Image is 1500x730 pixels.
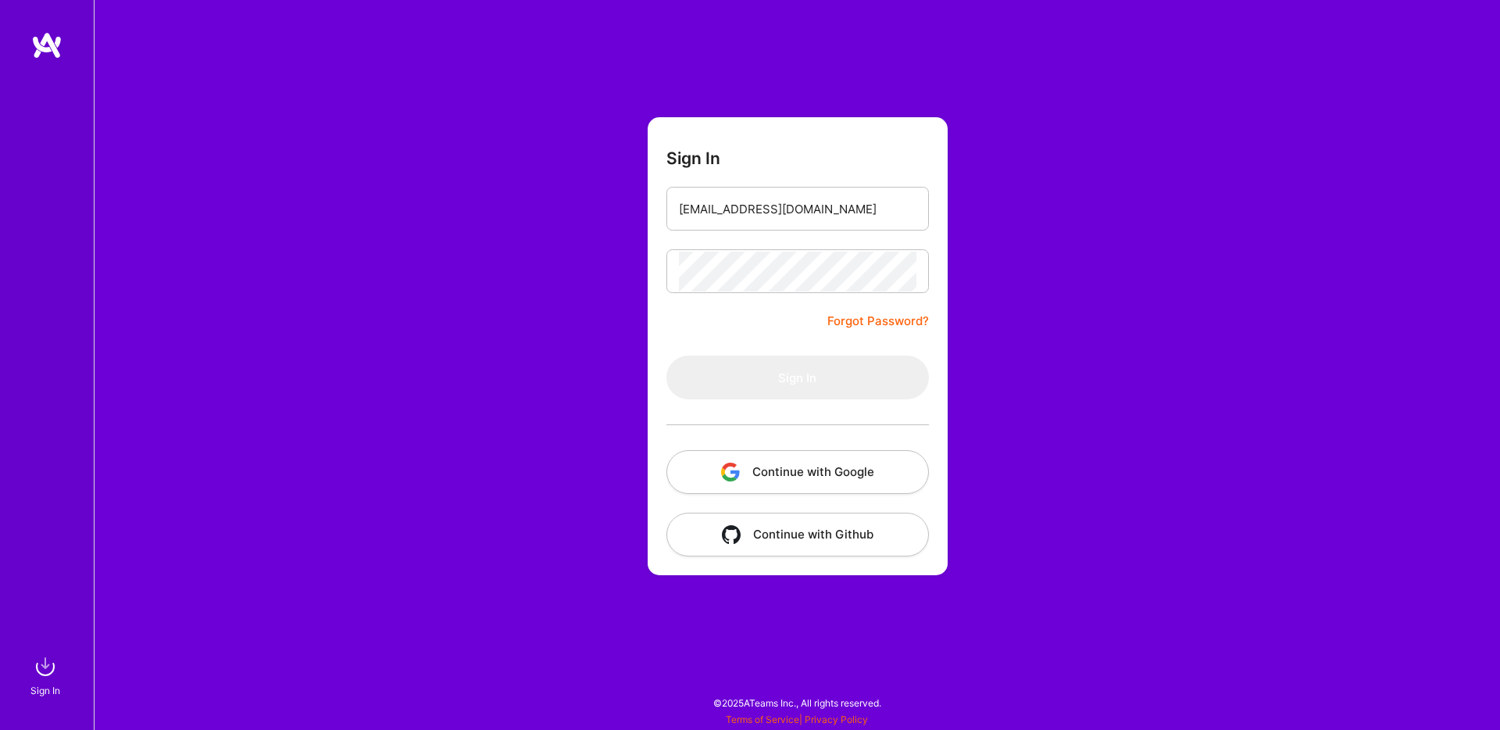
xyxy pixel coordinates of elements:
[30,651,61,682] img: sign in
[679,189,916,229] input: Email...
[726,714,868,725] span: |
[30,682,60,699] div: Sign In
[31,31,62,59] img: logo
[94,683,1500,722] div: © 2025 ATeams Inc., All rights reserved.
[721,463,740,481] img: icon
[666,450,929,494] button: Continue with Google
[827,312,929,331] a: Forgot Password?
[666,356,929,399] button: Sign In
[666,513,929,556] button: Continue with Github
[805,714,868,725] a: Privacy Policy
[33,651,61,699] a: sign inSign In
[666,149,720,168] h3: Sign In
[726,714,799,725] a: Terms of Service
[722,525,741,544] img: icon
